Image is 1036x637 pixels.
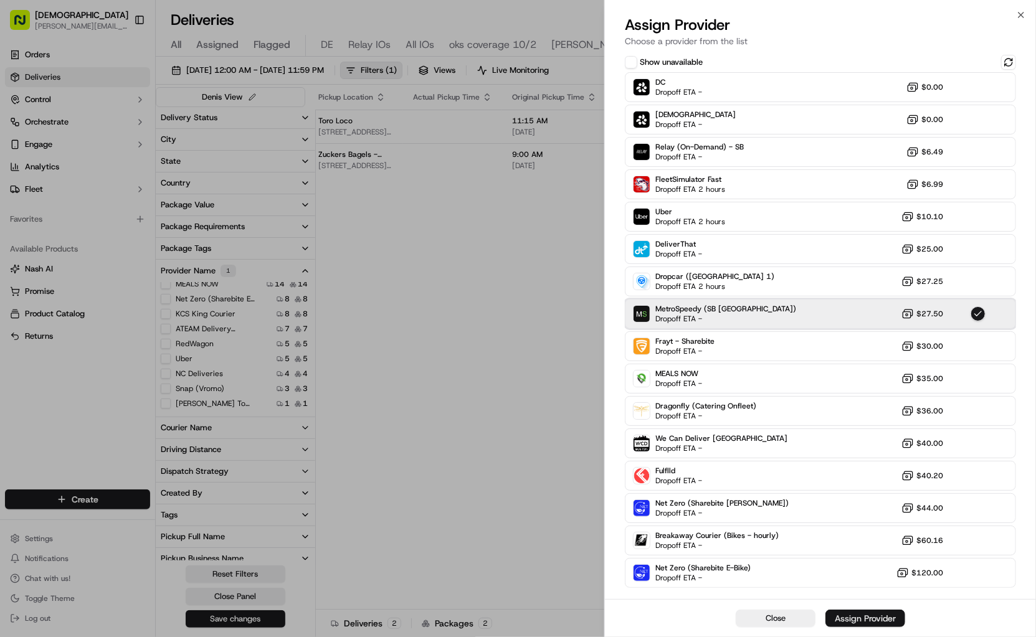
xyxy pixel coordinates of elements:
[901,534,943,547] button: $60.16
[634,273,650,290] img: Dropcar (NYC 1)
[42,131,158,141] div: We're available if you need us!
[906,113,943,126] button: $0.00
[655,563,751,573] span: Net Zero (Sharebite E-Bike)
[12,49,227,69] p: Welcome 👋
[916,438,943,448] span: $40.00
[655,207,725,217] span: Uber
[212,122,227,137] button: Start new chat
[634,209,650,225] img: Uber
[916,471,943,481] span: $40.20
[655,498,789,508] span: Net Zero (Sharebite [PERSON_NAME])
[655,531,779,540] span: Breakaway Courier (Bikes - hourly)
[655,110,736,120] span: [DEMOGRAPHIC_DATA]
[88,210,151,220] a: Powered byPylon
[916,536,943,545] span: $60.16
[634,144,650,160] img: Relay (On-Demand) - SB
[634,338,650,354] img: Frayt - Sharebite
[634,403,650,419] img: Dragonfly (Catering Onfleet)
[916,212,943,222] span: $10.10
[634,370,650,387] img: MEALS NOW
[100,175,205,197] a: 💻API Documentation
[12,12,37,37] img: Nash
[921,82,943,92] span: $0.00
[906,81,943,93] button: $0.00
[921,179,943,189] span: $6.99
[901,210,943,223] button: $10.10
[655,249,702,259] span: Dropoff ETA -
[634,241,650,257] img: DeliverThat
[655,304,796,314] span: MetroSpeedy (SB [GEOGRAPHIC_DATA])
[921,147,943,157] span: $6.49
[655,573,743,583] span: Dropoff ETA -
[901,308,943,320] button: $27.50
[655,239,702,249] span: DeliverThat
[25,180,95,192] span: Knowledge Base
[916,244,943,254] span: $25.00
[625,15,1016,35] h2: Assign Provider
[655,314,743,324] span: Dropoff ETA -
[655,369,702,379] span: MEALS NOW
[835,612,896,625] div: Assign Provider
[124,210,151,220] span: Pylon
[901,372,943,385] button: $35.00
[655,174,725,184] span: FleetSimulator Fast
[901,243,943,255] button: $25.00
[655,77,702,87] span: DC
[634,79,650,95] img: Sharebite (Onfleet)
[655,540,743,550] span: Dropoff ETA -
[825,610,905,627] button: Assign Provider
[901,469,943,482] button: $40.20
[655,281,743,291] span: Dropoff ETA 2 hours
[916,503,943,513] span: $44.00
[655,466,702,476] span: Fulflld
[736,610,815,627] button: Close
[916,309,943,319] span: $27.50
[634,500,650,516] img: Net Zero (Sharebite Walker)
[118,180,200,192] span: API Documentation
[655,217,725,227] span: Dropoff ETA 2 hours
[12,118,35,141] img: 1736555255976-a54dd68f-1ca7-489b-9aae-adbdc363a1c4
[916,374,943,384] span: $35.00
[655,411,743,421] span: Dropoff ETA -
[634,111,650,128] img: Internal
[634,468,650,484] img: Fulflld
[655,87,702,97] span: Dropoff ETA -
[901,340,943,352] button: $30.00
[42,118,204,131] div: Start new chat
[655,336,715,346] span: Frayt - Sharebite
[916,406,943,416] span: $36.00
[896,567,943,579] button: $120.00
[901,437,943,450] button: $40.00
[655,152,743,162] span: Dropoff ETA -
[921,115,943,125] span: $0.00
[655,120,736,130] span: Dropoff ETA -
[640,57,703,68] label: Show unavailable
[655,142,744,152] span: Relay (On-Demand) - SB
[906,146,943,158] button: $6.49
[655,401,756,411] span: Dragonfly (Catering Onfleet)
[766,613,786,624] span: Close
[12,181,22,191] div: 📗
[634,565,650,581] img: Net Zero (Sharebite E-Bike)
[655,379,702,389] span: Dropoff ETA -
[32,80,224,93] input: Got a question? Start typing here...
[634,532,650,549] img: Breakaway Courier (Bikes - hourly)
[901,405,943,417] button: $36.00
[916,341,943,351] span: $30.00
[655,476,702,486] span: Dropoff ETA -
[655,346,715,356] span: Dropoff ETA -
[655,443,743,453] span: Dropoff ETA -
[634,306,650,322] img: MetroSpeedy (SB NYC)
[655,433,787,443] span: We Can Deliver [GEOGRAPHIC_DATA]
[916,276,943,286] span: $27.25
[7,175,100,197] a: 📗Knowledge Base
[911,568,943,578] span: $120.00
[906,178,943,191] button: $6.99
[655,184,725,194] span: Dropoff ETA 2 hours
[901,502,943,514] button: $44.00
[655,271,774,281] span: Dropcar ([GEOGRAPHIC_DATA] 1)
[634,435,650,451] img: We Can Deliver Boston
[634,176,650,192] img: FleetSimulator Fast
[655,508,743,518] span: Dropoff ETA -
[625,35,1016,47] p: Choose a provider from the list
